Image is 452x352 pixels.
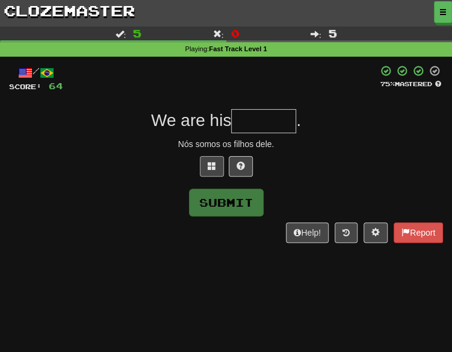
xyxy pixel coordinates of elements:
button: Report [394,222,443,243]
button: Help! [286,222,329,243]
span: 64 [49,81,63,91]
strong: Fast Track Level 1 [209,45,267,52]
span: Score: [9,83,42,90]
span: : [213,30,224,38]
div: Mastered [378,80,443,88]
span: 5 [329,27,337,39]
span: 5 [133,27,141,39]
span: : [115,30,126,38]
button: Switch sentence to multiple choice alt+p [200,156,224,177]
button: Submit [189,189,264,216]
span: 75 % [380,80,395,87]
button: Single letter hint - you only get 1 per sentence and score half the points! alt+h [229,156,253,177]
div: / [9,65,63,80]
span: We are his [151,111,231,130]
span: 0 [231,27,239,39]
div: Nós somos os filhos dele. [9,138,443,150]
span: : [311,30,321,38]
span: . [296,111,301,130]
button: Round history (alt+y) [335,222,358,243]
